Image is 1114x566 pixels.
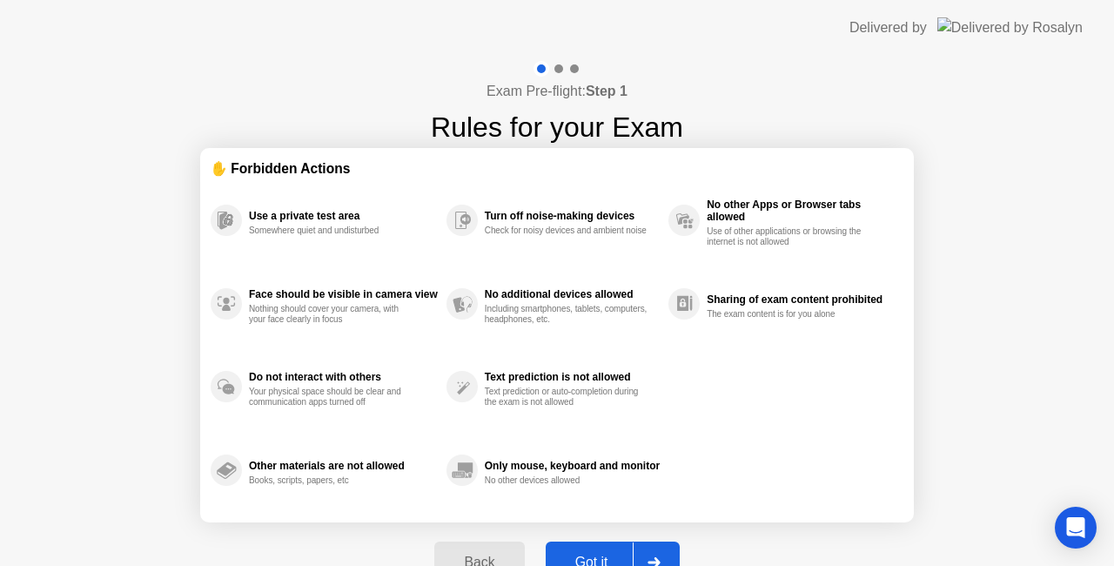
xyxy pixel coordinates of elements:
[707,293,895,306] div: Sharing of exam content prohibited
[249,387,413,408] div: Your physical space should be clear and communication apps turned off
[1055,507,1097,549] div: Open Intercom Messenger
[937,17,1083,37] img: Delivered by Rosalyn
[249,304,413,325] div: Nothing should cover your camera, with your face clearly in focus
[485,475,649,486] div: No other devices allowed
[485,226,649,236] div: Check for noisy devices and ambient noise
[707,226,871,247] div: Use of other applications or browsing the internet is not allowed
[249,210,438,222] div: Use a private test area
[586,84,627,98] b: Step 1
[431,106,683,148] h1: Rules for your Exam
[249,460,438,472] div: Other materials are not allowed
[849,17,927,38] div: Delivered by
[707,199,895,223] div: No other Apps or Browser tabs allowed
[485,387,649,408] div: Text prediction or auto-completion during the exam is not allowed
[485,288,660,300] div: No additional devices allowed
[485,371,660,383] div: Text prediction is not allowed
[249,371,438,383] div: Do not interact with others
[249,288,438,300] div: Face should be visible in camera view
[249,475,413,486] div: Books, scripts, papers, etc
[249,226,413,236] div: Somewhere quiet and undisturbed
[485,460,660,472] div: Only mouse, keyboard and monitor
[485,210,660,222] div: Turn off noise-making devices
[487,81,627,102] h4: Exam Pre-flight:
[211,158,903,179] div: ✋ Forbidden Actions
[707,309,871,320] div: The exam content is for you alone
[485,304,649,325] div: Including smartphones, tablets, computers, headphones, etc.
